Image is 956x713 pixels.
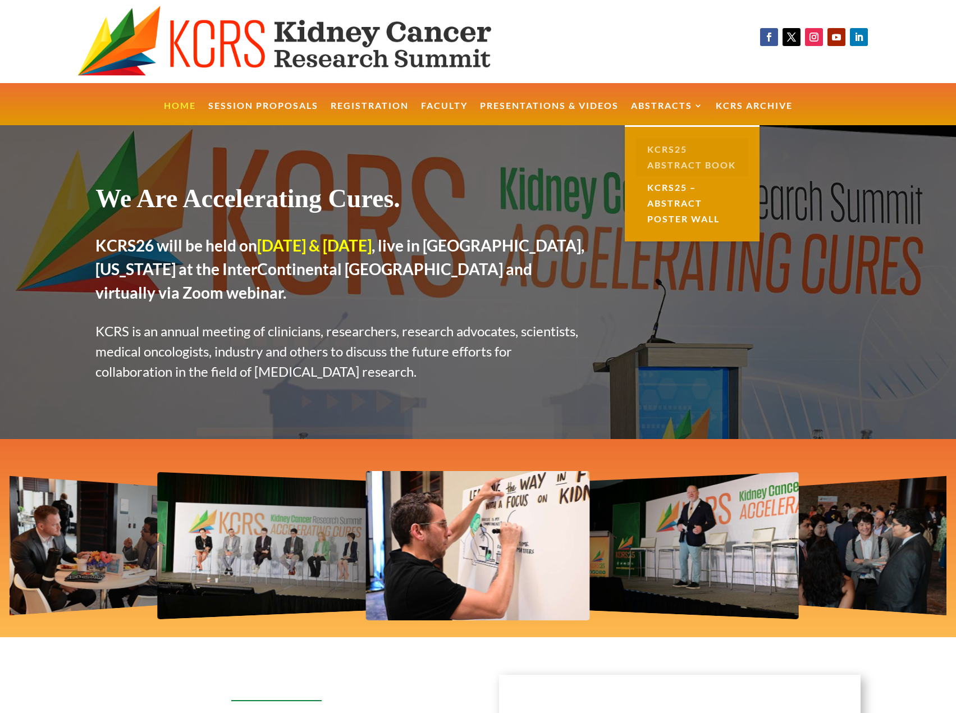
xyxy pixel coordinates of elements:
a: Home [164,102,196,126]
a: KCRS25 Abstract Book [636,138,748,176]
a: Session Proposals [208,102,318,126]
a: KCRS Archive [716,102,793,126]
p: KCRS is an annual meeting of clinicians, researchers, research advocates, scientists, medical onc... [95,321,591,382]
img: KCRS generic logo wide [77,6,542,77]
a: Abstracts [631,102,703,126]
a: Follow on LinkedIn [850,28,868,46]
a: Follow on Facebook [760,28,778,46]
a: Faculty [421,102,468,126]
a: KCRS25 – Abstract Poster Wall [636,176,748,230]
h1: We Are Accelerating Cures. [95,183,591,220]
a: Presentations & Videos [480,102,619,126]
a: Follow on X [783,28,801,46]
a: Follow on Instagram [805,28,823,46]
div: 2 / 12 [157,472,372,620]
a: Follow on Youtube [827,28,845,46]
div: 4 / 12 [584,472,799,620]
a: Registration [331,102,409,126]
div: 3 / 12 [366,471,590,620]
h2: KCRS26 will be held on , live in [GEOGRAPHIC_DATA], [US_STATE] at the InterContinental [GEOGRAPHI... [95,234,591,310]
span: [DATE] & [DATE] [257,236,372,255]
